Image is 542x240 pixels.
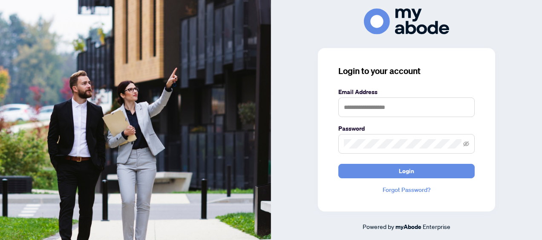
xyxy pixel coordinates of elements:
[395,222,421,231] a: myAbode
[423,223,450,230] span: Enterprise
[338,65,475,77] h3: Login to your account
[363,223,394,230] span: Powered by
[399,164,414,178] span: Login
[338,185,475,194] a: Forgot Password?
[364,9,449,34] img: ma-logo
[338,87,475,97] label: Email Address
[338,124,475,133] label: Password
[463,141,469,147] span: eye-invisible
[338,164,475,178] button: Login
